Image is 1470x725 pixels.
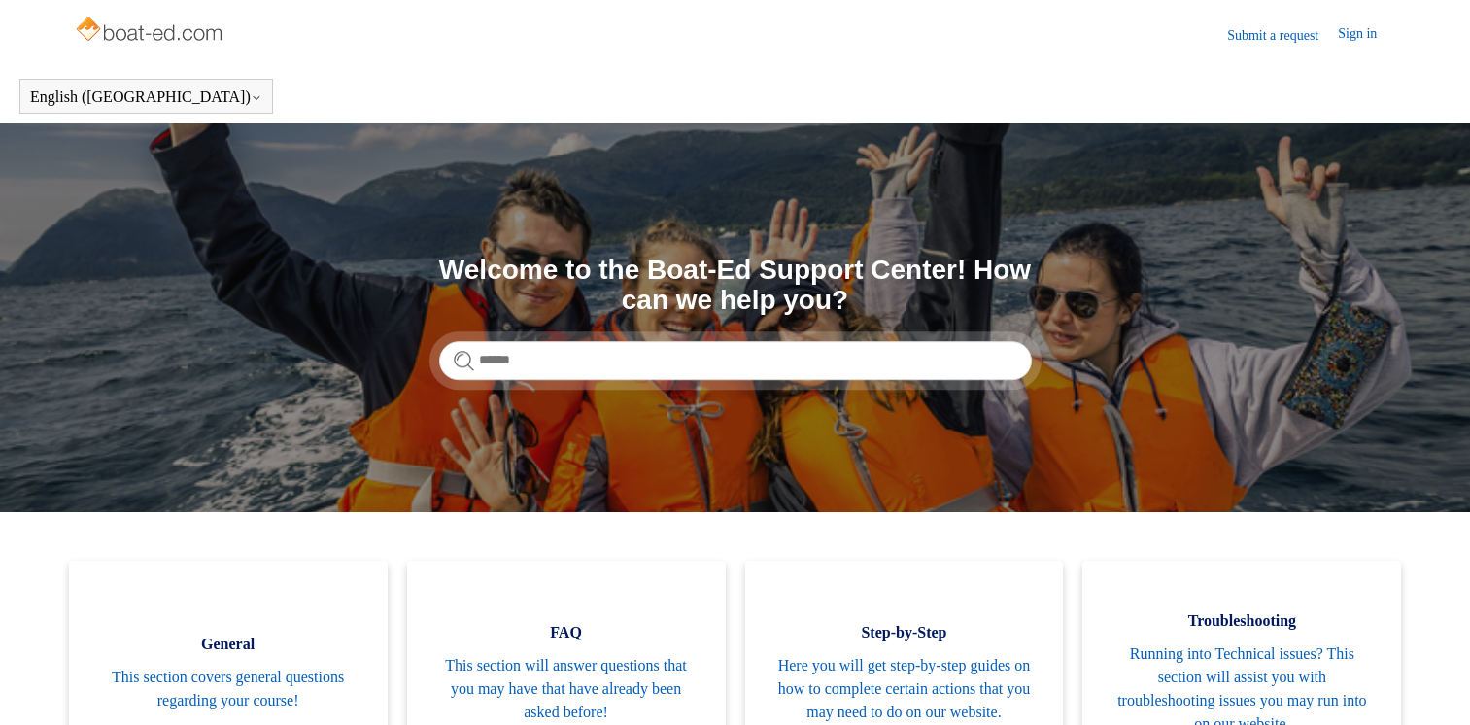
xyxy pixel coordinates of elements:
input: Search [439,341,1032,380]
div: Live chat [1405,660,1455,710]
span: Step-by-Step [774,621,1035,644]
a: Sign in [1338,23,1396,47]
span: This section will answer questions that you may have that have already been asked before! [436,654,697,724]
span: Troubleshooting [1111,609,1372,633]
span: Here you will get step-by-step guides on how to complete certain actions that you may need to do ... [774,654,1035,724]
span: This section covers general questions regarding your course! [98,666,359,712]
span: General [98,633,359,656]
a: Submit a request [1227,25,1338,46]
span: FAQ [436,621,697,644]
button: English ([GEOGRAPHIC_DATA]) [30,88,262,106]
img: Boat-Ed Help Center home page [74,12,228,51]
h1: Welcome to the Boat-Ed Support Center! How can we help you? [439,256,1032,316]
